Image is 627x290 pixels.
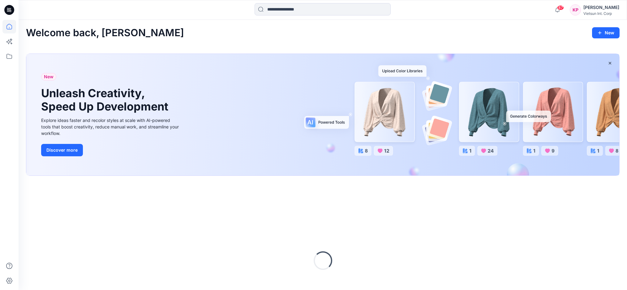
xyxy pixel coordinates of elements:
div: KP [570,4,581,15]
div: Vietsun Int. Corp [583,11,619,16]
button: New [592,27,620,38]
span: New [44,73,54,80]
h2: Welcome back, [PERSON_NAME] [26,27,184,39]
h1: Unleash Creativity, Speed Up Development [41,87,171,113]
button: Discover more [41,144,83,156]
div: Explore ideas faster and recolor styles at scale with AI-powered tools that boost creativity, red... [41,117,180,136]
span: 87 [557,5,564,10]
a: Discover more [41,144,180,156]
div: [PERSON_NAME] [583,4,619,11]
